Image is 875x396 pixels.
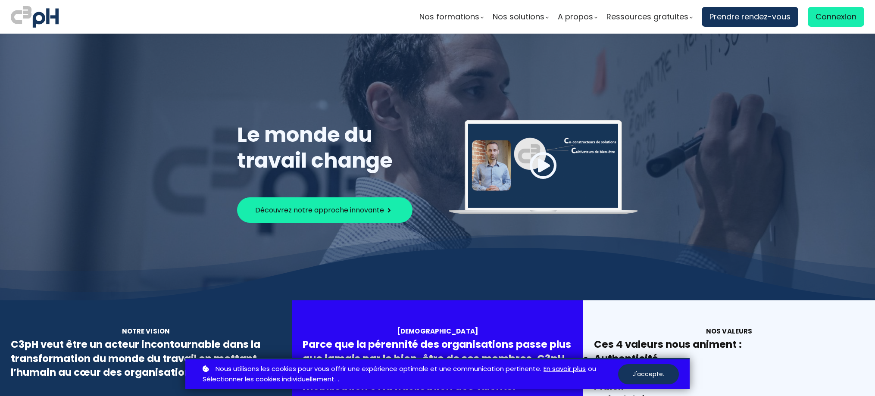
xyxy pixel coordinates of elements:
[702,7,798,27] a: Prendre rendez-vous
[544,364,586,374] a: En savoir plus
[216,364,541,374] span: Nous utilisons les cookies pour vous offrir une expérience optimale et une communication pertinente.
[594,352,864,365] li: Authenticité
[419,10,479,23] span: Nos formations
[558,10,593,23] span: A propos
[11,4,59,29] img: logo C3PH
[493,10,544,23] span: Nos solutions
[255,205,384,215] span: Découvrez notre approche innovante
[816,10,856,23] span: Connexion
[303,326,573,336] div: [DEMOGRAPHIC_DATA]
[11,326,281,336] div: Notre vision
[594,326,864,336] div: Nos valeurs
[303,337,573,393] div: Parce que la pérennité des organisations passe plus que jamais par le bien-être de ses membres, C...
[237,197,412,223] button: Découvrez notre approche innovante
[237,120,393,175] span: Le monde du travail change
[606,10,688,23] span: Ressources gratuites
[594,337,864,351] div: Ces 4 valeurs nous animent :
[203,374,336,385] a: Sélectionner les cookies individuellement.
[11,337,281,379] div: C3pH veut être un acteur incontournable dans la transformation du monde du travail en mettant l’h...
[709,10,791,23] span: Prendre rendez-vous
[618,364,679,384] button: J'accepte.
[200,364,618,385] p: ou .
[808,7,864,27] a: Connexion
